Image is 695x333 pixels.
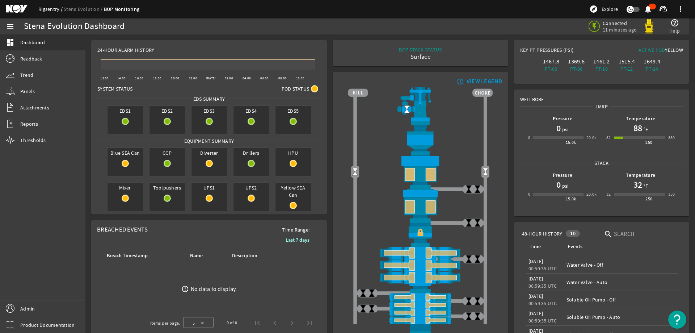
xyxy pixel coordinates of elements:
[233,148,269,158] span: Drillers
[639,47,665,53] span: Active Pod
[348,284,493,293] img: BopBodyShearBottom.png
[566,279,675,286] div: Water Valve - Auto
[206,76,216,80] text: [DATE]
[464,297,473,305] img: ValveClose.png
[233,183,269,193] span: UPS2
[286,237,309,243] b: Last 7 days
[665,47,683,53] span: Yellow
[20,305,35,312] span: Admin
[586,134,597,141] div: 20.0k
[348,309,493,316] img: PipeRamOpenBlock.png
[348,247,493,259] img: ShearRamOpenBlock.png
[348,121,493,155] img: FlexJoint.png
[626,172,655,179] b: Temperature
[603,26,637,33] span: 11 minutes ago
[20,104,49,111] span: Attachments
[642,126,648,133] span: °F
[189,252,222,260] div: Name
[108,183,143,193] span: Mixer
[232,252,257,260] div: Description
[528,258,543,265] legacy-datetime-component: [DATE]
[233,106,269,116] span: EDS4
[20,137,46,144] span: Thresholds
[566,313,675,321] div: Soluble Oil Pump - Auto
[20,88,35,95] span: Panels
[38,6,64,12] a: Rigsentry
[540,58,562,65] div: 1467.8
[260,76,269,80] text: 06:00
[20,120,38,128] span: Reports
[669,27,680,34] span: Help
[553,115,572,122] b: Pressure
[589,5,598,13] mat-icon: explore
[191,106,227,116] span: EDS3
[633,122,642,134] h1: 88
[473,312,482,321] img: ValveClose.png
[528,191,530,198] div: 0
[645,139,652,146] div: 250
[24,23,125,30] div: Stena Evolution Dashboard
[603,20,637,26] span: Connected
[464,255,473,263] img: ValveClose.png
[282,85,309,92] span: Pod Status
[528,293,543,299] legacy-datetime-component: [DATE]
[528,283,557,289] legacy-datetime-component: 00:59:35 UTC
[243,76,251,80] text: 04:00
[149,148,185,158] span: CCP
[473,297,482,305] img: ValveClose.png
[20,321,75,329] span: Product Documentation
[473,185,482,193] img: ValveClose.png
[528,300,557,307] legacy-datetime-component: 00:59:35 UTC
[275,148,311,158] span: HPU
[566,243,672,251] div: Events
[464,218,473,227] img: ValveClose.png
[225,76,233,80] text: 02:00
[528,310,543,317] legacy-datetime-component: [DATE]
[20,55,42,62] span: Readback
[641,65,663,72] div: PT-14
[528,317,557,324] legacy-datetime-component: 00:59:35 UTC
[135,76,143,80] text: 16:00
[528,275,543,282] legacy-datetime-component: [DATE]
[530,243,541,251] div: Time
[604,230,612,238] i: search
[642,182,648,190] span: °F
[189,76,197,80] text: 22:00
[348,271,493,284] img: ShearRamOpenBlock.png
[359,304,367,313] img: ValveClose.png
[280,233,315,246] button: Last 7 days
[520,46,602,57] div: Key PT Pressures (PSI)
[231,252,283,260] div: Description
[645,195,652,203] div: 250
[181,285,189,293] mat-icon: error_outline
[367,289,376,297] img: ValveClose.png
[107,252,148,260] div: Breach Timestamp
[348,301,493,309] img: PipeRamOpenBlock.png
[602,5,618,13] span: Explore
[473,218,482,227] img: ValveClose.png
[149,106,185,116] span: EDS2
[20,71,33,79] span: Trend
[464,185,473,193] img: ValveClose.png
[108,106,143,116] span: EDS1
[644,5,652,13] mat-icon: notifications
[97,226,148,233] span: Breached Events
[668,191,675,198] div: 350
[593,103,610,110] span: LMRP
[275,106,311,116] span: EDS5
[182,137,236,145] span: Equipment Summary
[348,189,493,222] img: LowerAnnularOpenBlock.png
[540,65,562,72] div: PT-06
[399,53,442,61] div: Surface
[514,90,689,103] div: Wellbore
[565,58,587,65] div: 1369.6
[150,320,180,327] div: Items per page:
[117,76,126,80] text: 14:00
[191,183,227,193] span: UPS1
[467,78,502,85] div: VIEW LEGEND
[561,126,569,133] span: psi
[528,134,530,141] div: 0
[348,87,493,121] img: RiserAdapter.png
[399,46,442,53] div: BOP STACK STATUS
[566,195,576,203] div: 15.0k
